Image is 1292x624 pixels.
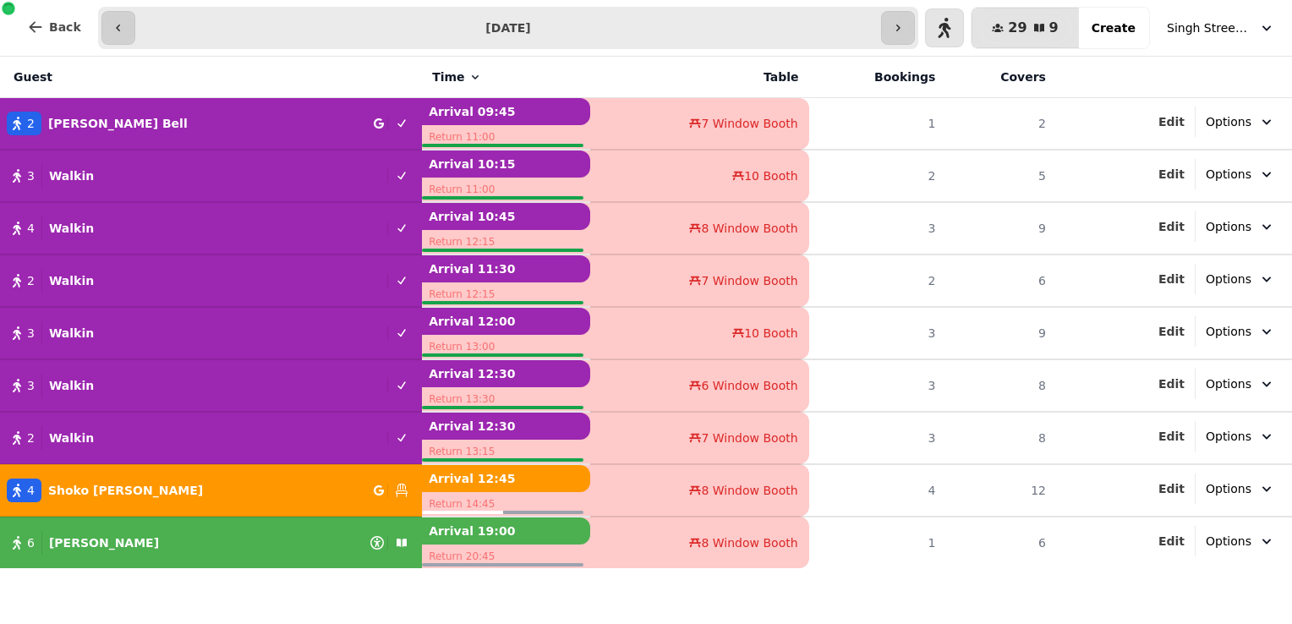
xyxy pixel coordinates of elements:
td: 12 [945,464,1056,517]
span: Options [1206,323,1251,340]
button: Options [1196,107,1285,137]
p: Arrival 12:45 [422,465,590,492]
p: Return 12:15 [422,230,590,254]
p: Walkin [49,377,94,394]
p: Return 20:45 [422,545,590,568]
td: 8 [945,359,1056,412]
td: 9 [945,307,1056,359]
button: Options [1196,211,1285,242]
p: Return 13:15 [422,440,590,463]
button: Edit [1158,428,1185,445]
button: Options [1196,473,1285,504]
td: 8 [945,412,1056,464]
span: 8 Window Booth [701,482,797,499]
span: 7 Window Booth [701,115,797,132]
span: 7 Window Booth [701,272,797,289]
span: 2 [27,430,35,446]
span: Back [49,21,81,33]
p: Return 12:15 [422,282,590,306]
span: Edit [1158,535,1185,547]
td: 5 [945,150,1056,202]
th: Table [590,57,809,98]
button: Edit [1158,375,1185,392]
td: 2 [945,98,1056,151]
span: 6 [27,534,35,551]
span: 2 [27,272,35,289]
td: 2 [809,150,946,202]
p: Return 11:00 [422,178,590,201]
span: 3 [27,167,35,184]
p: Return 11:00 [422,125,590,149]
td: 1 [809,98,946,151]
span: Options [1206,113,1251,130]
td: 2 [809,255,946,307]
span: Edit [1158,483,1185,495]
span: Edit [1158,116,1185,128]
td: 1 [809,517,946,568]
span: Options [1206,166,1251,183]
span: 3 [27,325,35,342]
td: 3 [809,412,946,464]
th: Covers [945,57,1056,98]
td: 6 [945,517,1056,568]
p: Return 13:30 [422,387,590,411]
button: Options [1196,316,1285,347]
span: Time [432,68,464,85]
p: Walkin [49,325,94,342]
p: Shoko [PERSON_NAME] [48,482,203,499]
span: Options [1206,533,1251,550]
td: 3 [809,359,946,412]
span: Options [1206,218,1251,235]
p: Walkin [49,430,94,446]
span: 4 [27,220,35,237]
button: Edit [1158,113,1185,130]
span: Edit [1158,430,1185,442]
p: Return 13:00 [422,335,590,359]
span: 8 Window Booth [701,220,797,237]
p: Walkin [49,220,94,237]
p: Walkin [49,272,94,289]
button: Options [1196,369,1285,399]
p: Arrival 12:30 [422,413,590,440]
button: Back [14,7,95,47]
td: 9 [945,202,1056,255]
span: Edit [1158,273,1185,285]
p: Arrival 11:30 [422,255,590,282]
button: Time [432,68,481,85]
button: Edit [1158,166,1185,183]
th: Bookings [809,57,946,98]
p: Arrival 10:15 [422,151,590,178]
p: [PERSON_NAME] Bell [48,115,188,132]
p: Arrival 09:45 [422,98,590,125]
span: Edit [1158,168,1185,180]
p: Arrival 19:00 [422,517,590,545]
button: Options [1196,264,1285,294]
span: 4 [27,482,35,499]
span: Edit [1158,326,1185,337]
td: 3 [809,307,946,359]
p: Arrival 10:45 [422,203,590,230]
button: Edit [1158,323,1185,340]
span: 3 [27,377,35,394]
button: Options [1196,159,1285,189]
button: Edit [1158,218,1185,235]
span: Options [1206,428,1251,445]
button: Options [1196,421,1285,452]
span: 10 Booth [744,325,797,342]
p: Return 14:45 [422,492,590,516]
button: Options [1196,526,1285,556]
button: Edit [1158,533,1185,550]
p: [PERSON_NAME] [49,534,159,551]
span: 2 [27,115,35,132]
span: Edit [1158,378,1185,390]
p: Arrival 12:00 [422,308,590,335]
button: Edit [1158,271,1185,287]
button: Edit [1158,480,1185,497]
p: Walkin [49,167,94,184]
span: 8 Window Booth [701,534,797,551]
span: Options [1206,271,1251,287]
span: 6 Window Booth [701,377,797,394]
span: Edit [1158,221,1185,233]
span: Options [1206,480,1251,497]
td: 3 [809,202,946,255]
